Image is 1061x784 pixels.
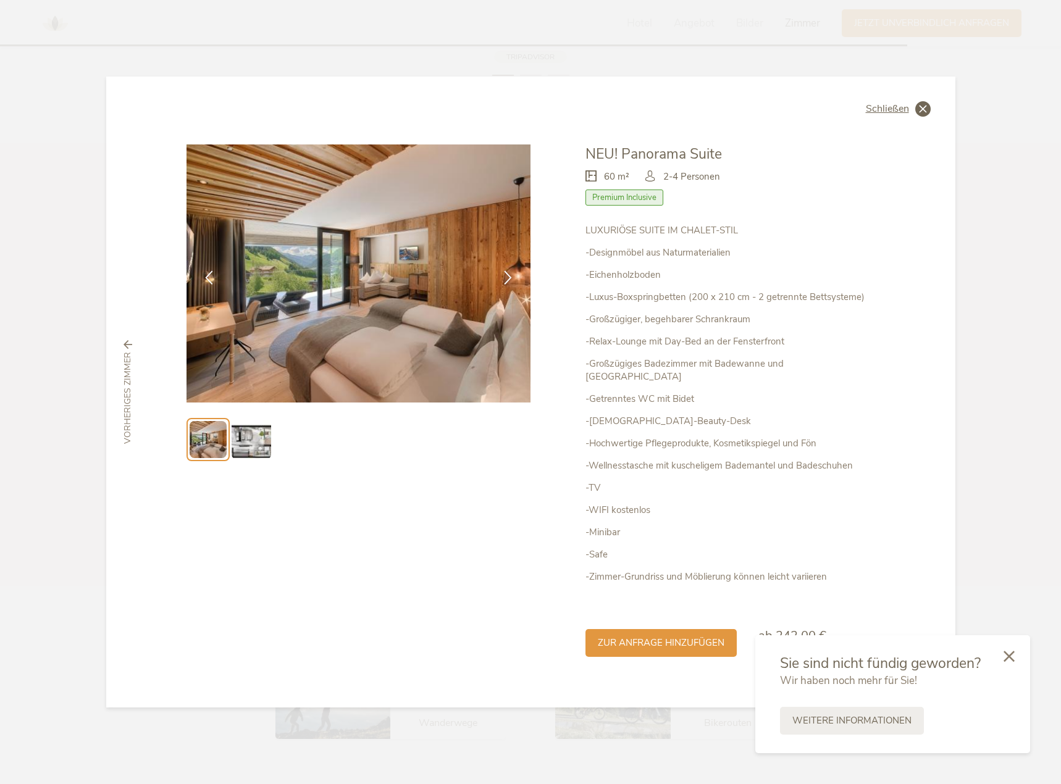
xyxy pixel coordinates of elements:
[585,224,874,237] p: LUXURIÖSE SUITE IM CHALET-STIL
[585,504,874,517] p: -WIFI kostenlos
[585,393,874,406] p: -Getrenntes WC mit Bidet
[187,144,531,402] img: NEU! Panorama Suite
[122,352,134,444] span: vorheriges Zimmer
[585,459,874,472] p: -Wellnesstasche mit kuscheligem Bademantel und Badeschuhen
[780,707,924,735] a: Weitere Informationen
[585,415,874,428] p: -[DEMOGRAPHIC_DATA]-Beauty-Desk
[585,335,874,348] p: -Relax-Lounge mit Day-Bed an der Fensterfront
[585,144,722,164] span: NEU! Panorama Suite
[190,421,227,458] img: Preview
[585,526,874,539] p: -Minibar
[604,170,629,183] span: 60 m²
[780,673,917,688] span: Wir haben noch mehr für Sie!
[585,548,874,561] p: -Safe
[792,714,912,727] span: Weitere Informationen
[585,269,874,281] p: -Eichenholzboden
[585,190,663,206] span: Premium Inclusive
[585,246,874,259] p: -Designmöbel aus Naturmaterialien
[585,482,874,494] p: -TV
[232,420,271,459] img: Preview
[585,357,874,383] p: -Großzügiges Badezimmer mit Badewanne und [GEOGRAPHIC_DATA]
[585,313,874,326] p: -Großzügiger, begehbarer Schrankraum
[663,170,720,183] span: 2-4 Personen
[780,654,981,673] span: Sie sind nicht fündig geworden?
[585,291,874,304] p: -Luxus-Boxspringbetten (200 x 210 cm - 2 getrennte Bettsysteme)
[585,570,874,583] p: -Zimmer-Grundriss und Möblierung können leicht variieren
[585,437,874,450] p: -Hochwertige Pflegeprodukte, Kosmetikspiegel und Fön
